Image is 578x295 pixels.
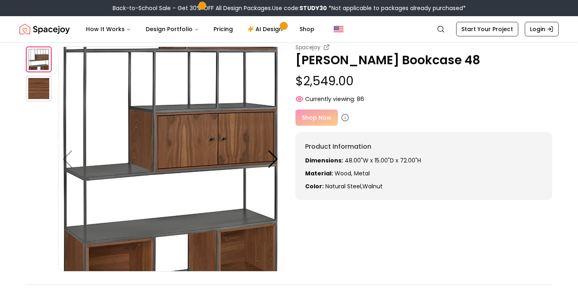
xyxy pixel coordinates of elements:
[19,21,70,37] img: Spacejoy Logo
[113,4,466,12] div: Back-to-School Sale – Get 30% OFF All Design Packages.
[139,21,205,37] button: Design Portfolio
[272,4,327,12] span: Use code:
[26,76,52,101] img: https://storage.googleapis.com/spacejoy-main/assets/6661d693117c5c000d1861d1/product_1_0274735fdgf3h
[305,95,355,103] span: Currently viewing:
[357,95,364,103] span: 86
[362,182,383,190] span: walnut
[305,156,343,164] strong: Dimensions:
[207,21,239,37] a: Pricing
[19,16,559,42] nav: Global
[327,4,466,12] span: *Not applicable to packages already purchased*
[305,169,333,177] strong: Material:
[305,182,324,190] strong: Color:
[525,22,559,36] a: Login
[58,46,283,272] img: https://storage.googleapis.com/spacejoy-main/assets/6661d693117c5c000d1861d1/product_0_3k2jfcpfpbff
[80,21,138,37] button: How It Works
[293,21,321,37] a: Shop
[295,53,552,67] p: [PERSON_NAME] Bookcase 48
[299,4,327,12] b: STUDY30
[295,74,552,88] p: $2,549.00
[456,22,518,36] a: Start Your Project
[19,21,70,37] a: Spacejoy
[335,169,370,177] span: Wood, Metal
[305,156,542,164] p: 48.00"W x 15.00"D x 72.00"H
[305,142,542,152] h6: Product Information
[295,43,320,51] small: Spacejoy
[325,182,362,190] span: natural steel ,
[26,46,52,72] img: https://storage.googleapis.com/spacejoy-main/assets/6661d693117c5c000d1861d1/product_0_3k2jfcpfpbff
[241,21,291,37] a: AI Design
[80,21,321,37] nav: Main
[334,24,343,34] img: United States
